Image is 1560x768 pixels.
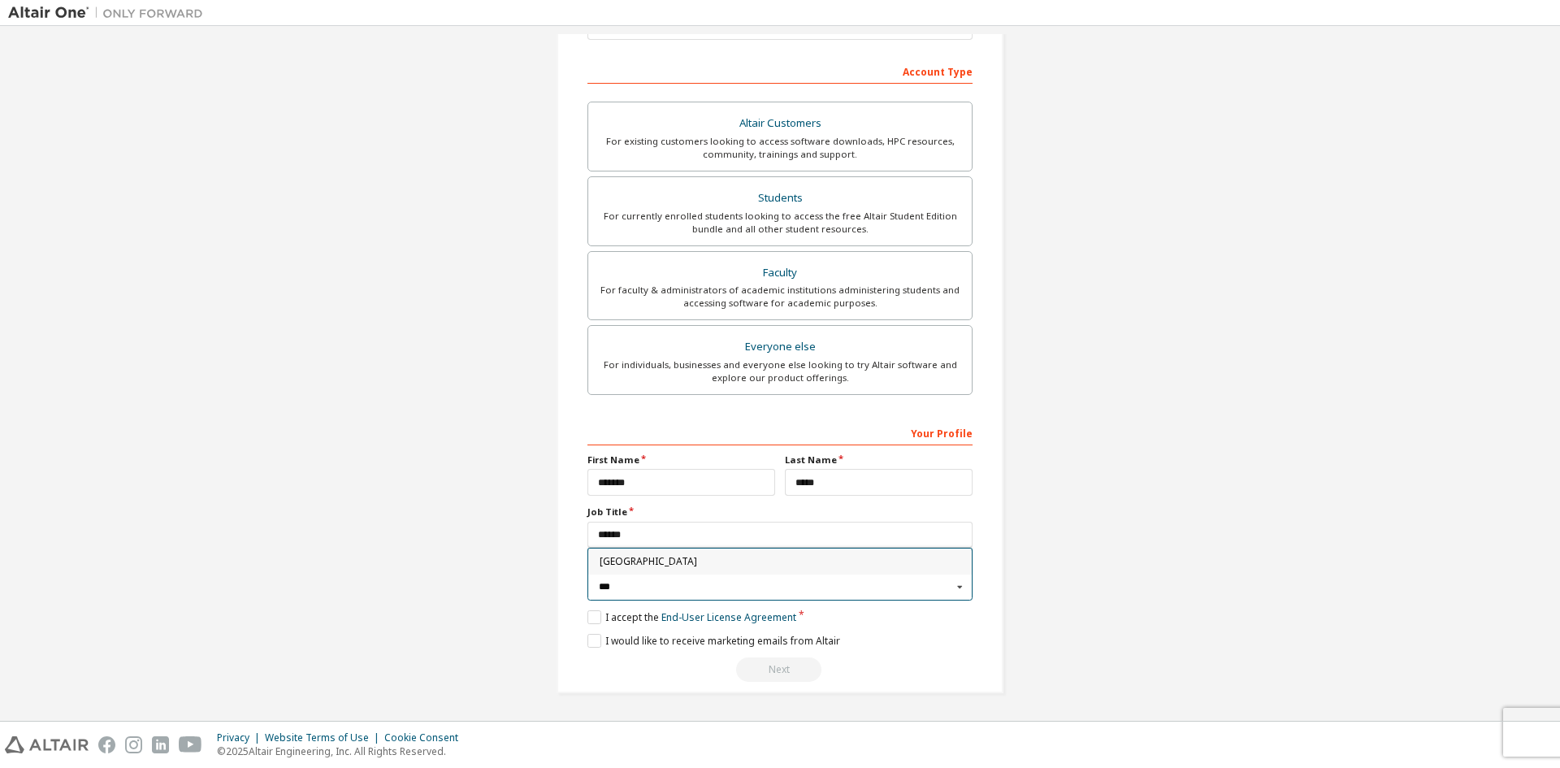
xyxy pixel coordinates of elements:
div: For faculty & administrators of academic institutions administering students and accessing softwa... [598,284,962,310]
span: [GEOGRAPHIC_DATA] [600,557,961,566]
div: Read and acccept EULA to continue [587,657,973,682]
label: I would like to receive marketing emails from Altair [587,634,840,648]
img: facebook.svg [98,736,115,753]
label: I accept the [587,610,796,624]
label: Last Name [785,453,973,466]
div: Website Terms of Use [265,731,384,744]
img: youtube.svg [179,736,202,753]
div: For individuals, businesses and everyone else looking to try Altair software and explore our prod... [598,358,962,384]
div: Students [598,187,962,210]
div: Cookie Consent [384,731,468,744]
div: Faculty [598,262,962,284]
img: linkedin.svg [152,736,169,753]
div: Account Type [587,58,973,84]
label: First Name [587,453,775,466]
div: Privacy [217,731,265,744]
img: altair_logo.svg [5,736,89,753]
div: For existing customers looking to access software downloads, HPC resources, community, trainings ... [598,135,962,161]
div: Everyone else [598,336,962,358]
img: Altair One [8,5,211,21]
label: Job Title [587,505,973,519]
a: End-User License Agreement [661,610,796,624]
img: instagram.svg [125,736,142,753]
p: © 2025 Altair Engineering, Inc. All Rights Reserved. [217,744,468,758]
div: Altair Customers [598,112,962,135]
div: For currently enrolled students looking to access the free Altair Student Edition bundle and all ... [598,210,962,236]
div: Your Profile [587,419,973,445]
